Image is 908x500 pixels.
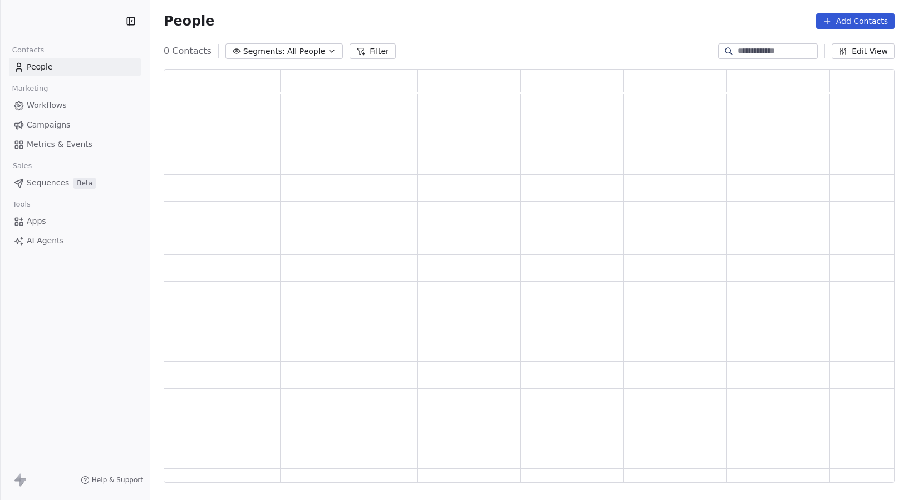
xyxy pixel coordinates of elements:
[8,196,35,213] span: Tools
[7,80,53,97] span: Marketing
[9,58,141,76] a: People
[9,174,141,192] a: SequencesBeta
[27,61,53,73] span: People
[92,476,143,484] span: Help & Support
[816,13,895,29] button: Add Contacts
[7,42,49,58] span: Contacts
[81,476,143,484] a: Help & Support
[27,177,69,189] span: Sequences
[164,45,212,58] span: 0 Contacts
[9,135,141,154] a: Metrics & Events
[27,215,46,227] span: Apps
[73,178,96,189] span: Beta
[287,46,325,57] span: All People
[27,100,67,111] span: Workflows
[27,235,64,247] span: AI Agents
[9,232,141,250] a: AI Agents
[27,119,70,131] span: Campaigns
[9,212,141,231] a: Apps
[350,43,396,59] button: Filter
[8,158,37,174] span: Sales
[832,43,895,59] button: Edit View
[164,13,214,30] span: People
[9,116,141,134] a: Campaigns
[243,46,285,57] span: Segments:
[27,139,92,150] span: Metrics & Events
[9,96,141,115] a: Workflows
